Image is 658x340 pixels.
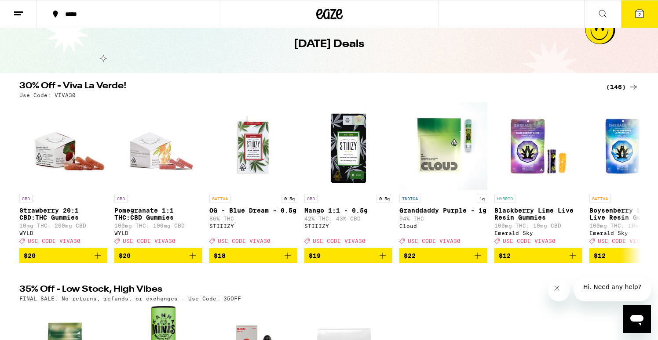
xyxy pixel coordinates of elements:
p: INDICA [399,195,420,203]
button: Add to bag [209,248,297,263]
span: $12 [594,252,606,259]
p: 100mg THC: 100mg CBD [114,223,202,228]
p: 86% THC [209,216,297,221]
p: 0.5g [281,195,297,203]
button: Add to bag [304,248,392,263]
p: 1g [477,195,487,203]
p: Pomegranate 1:1 THC:CBD Gummies [114,207,202,221]
iframe: Message from company [574,277,651,301]
p: Granddaddy Purple - 1g [399,207,487,214]
span: $12 [499,252,511,259]
div: Emerald Sky [494,230,582,236]
button: 2 [621,0,658,28]
iframe: Button to launch messaging window [623,305,651,333]
a: Open page for Pomegranate 1:1 THC:CBD Gummies from WYLD [114,102,202,248]
p: CBD [114,195,128,203]
button: Add to bag [494,248,582,263]
img: STIIIZY - OG - Blue Dream - 0.5g [209,102,297,190]
h2: 35% Off - Low Stock, High Vibes [19,285,596,296]
span: USE CODE VIVA30 [408,238,461,244]
span: $20 [24,252,36,259]
p: 94% THC [399,216,487,221]
p: HYBRID [494,195,515,203]
div: WYLD [114,230,202,236]
p: Use Code: VIVA30 [19,92,76,98]
a: Open page for Mango 1:1 - 0.5g from STIIIZY [304,102,392,248]
div: WYLD [19,230,107,236]
img: WYLD - Pomegranate 1:1 THC:CBD Gummies [114,102,202,190]
span: USE CODE VIVA30 [218,238,271,244]
a: Open page for OG - Blue Dream - 0.5g from STIIIZY [209,102,297,248]
p: Mango 1:1 - 0.5g [304,207,392,214]
h1: [DATE] Deals [294,37,364,52]
img: STIIIZY - Mango 1:1 - 0.5g [304,102,392,190]
img: Emerald Sky - Blackberry Lime Live Resin Gummies [494,102,582,190]
p: SATIVA [209,195,230,203]
span: $19 [309,252,321,259]
p: 42% THC: 43% CBD [304,216,392,221]
iframe: Close message [548,279,570,301]
span: $20 [119,252,131,259]
a: Open page for Strawberry 20:1 CBD:THC Gummies from WYLD [19,102,107,248]
img: WYLD - Strawberry 20:1 CBD:THC Gummies [19,102,107,190]
span: USE CODE VIVA30 [503,238,556,244]
div: Cloud [399,223,487,229]
span: USE CODE VIVA30 [28,238,80,244]
span: USE CODE VIVA30 [313,238,366,244]
span: USE CODE VIVA30 [123,238,175,244]
span: USE CODE VIVA30 [598,238,651,244]
span: $22 [404,252,416,259]
a: Open page for Blackberry Lime Live Resin Gummies from Emerald Sky [494,102,582,248]
h2: 30% Off - Viva La Verde! [19,82,596,92]
button: Add to bag [114,248,202,263]
a: (146) [606,82,639,92]
div: STIIIZY [304,223,392,229]
p: Blackberry Lime Live Resin Gummies [494,207,582,221]
p: Strawberry 20:1 CBD:THC Gummies [19,207,107,221]
button: Add to bag [19,248,107,263]
p: 100mg THC: 10mg CBD [494,223,582,228]
p: CBD [19,195,33,203]
p: SATIVA [589,195,610,203]
p: CBD [304,195,318,203]
button: Add to bag [399,248,487,263]
span: 2 [638,12,641,17]
p: OG - Blue Dream - 0.5g [209,207,297,214]
a: Open page for Granddaddy Purple - 1g from Cloud [399,102,487,248]
p: FINAL SALE: No returns, refunds, or exchanges - Use Code: 35OFF [19,296,241,301]
p: 10mg THC: 200mg CBD [19,223,107,228]
span: $18 [214,252,226,259]
p: 0.5g [377,195,392,203]
div: STIIIZY [209,223,297,229]
img: Cloud - Granddaddy Purple - 1g [399,102,487,190]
